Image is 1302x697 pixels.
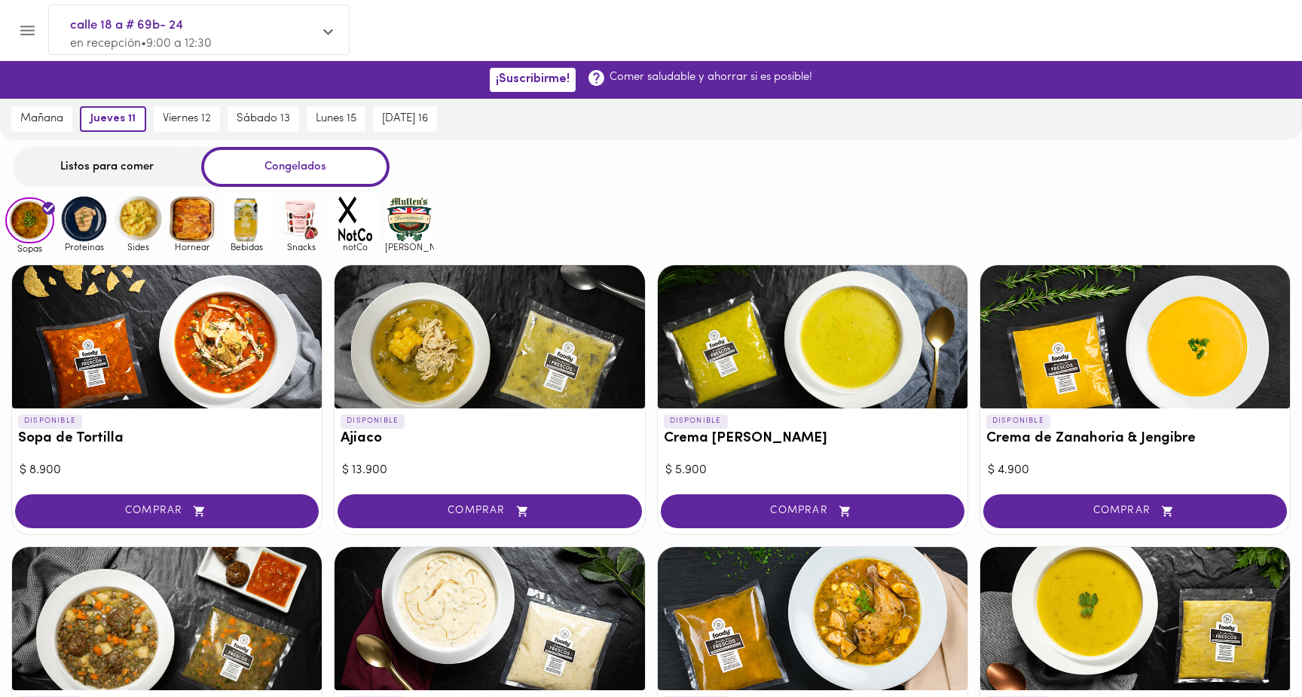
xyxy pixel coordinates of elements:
[490,68,576,91] button: ¡Suscribirme!
[335,547,644,690] div: Crema de cebolla
[980,265,1290,408] div: Crema de Zanahoria & Jengibre
[356,505,622,518] span: COMPRAR
[168,194,217,243] img: Hornear
[5,243,54,253] span: Sopas
[15,494,319,528] button: COMPRAR
[338,494,641,528] button: COMPRAR
[988,462,1282,479] div: $ 4.900
[610,69,812,85] p: Comer saludable y ahorrar si es posible!
[983,494,1287,528] button: COMPRAR
[70,38,212,50] span: en recepción • 9:00 a 12:30
[335,265,644,408] div: Ajiaco
[13,147,201,187] div: Listos para comer
[201,147,390,187] div: Congelados
[277,242,325,252] span: Snacks
[658,547,967,690] div: Sancocho Valluno
[12,547,322,690] div: Sopa de Lentejas
[222,194,271,243] img: Bebidas
[90,112,136,126] span: jueves 11
[9,12,46,49] button: Menu
[342,462,637,479] div: $ 13.900
[228,106,299,132] button: sábado 13
[373,106,437,132] button: [DATE] 16
[664,414,728,428] p: DISPONIBLE
[680,505,946,518] span: COMPRAR
[307,106,365,132] button: lunes 15
[496,72,570,87] span: ¡Suscribirme!
[277,194,325,243] img: Snacks
[664,431,961,447] h3: Crema [PERSON_NAME]
[316,112,356,126] span: lunes 15
[34,505,300,518] span: COMPRAR
[154,106,220,132] button: viernes 12
[163,112,211,126] span: viernes 12
[385,242,434,252] span: [PERSON_NAME]
[986,431,1284,447] h3: Crema de Zanahoria & Jengibre
[18,431,316,447] h3: Sopa de Tortilla
[341,431,638,447] h3: Ajiaco
[114,194,163,243] img: Sides
[114,242,163,252] span: Sides
[331,242,380,252] span: notCo
[60,242,108,252] span: Proteinas
[20,462,314,479] div: $ 8.900
[1215,610,1287,682] iframe: Messagebird Livechat Widget
[331,194,380,243] img: notCo
[18,414,82,428] p: DISPONIBLE
[382,112,428,126] span: [DATE] 16
[168,242,217,252] span: Hornear
[11,106,72,132] button: mañana
[980,547,1290,690] div: Crema de Ahuyama
[80,106,146,132] button: jueves 11
[1002,505,1268,518] span: COMPRAR
[385,194,434,243] img: mullens
[665,462,960,479] div: $ 5.900
[5,197,54,244] img: Sopas
[222,242,271,252] span: Bebidas
[12,265,322,408] div: Sopa de Tortilla
[60,194,108,243] img: Proteinas
[341,414,405,428] p: DISPONIBLE
[661,494,964,528] button: COMPRAR
[658,265,967,408] div: Crema del Huerto
[237,112,290,126] span: sábado 13
[20,112,63,126] span: mañana
[986,414,1050,428] p: DISPONIBLE
[70,16,313,35] span: calle 18 a # 69b- 24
